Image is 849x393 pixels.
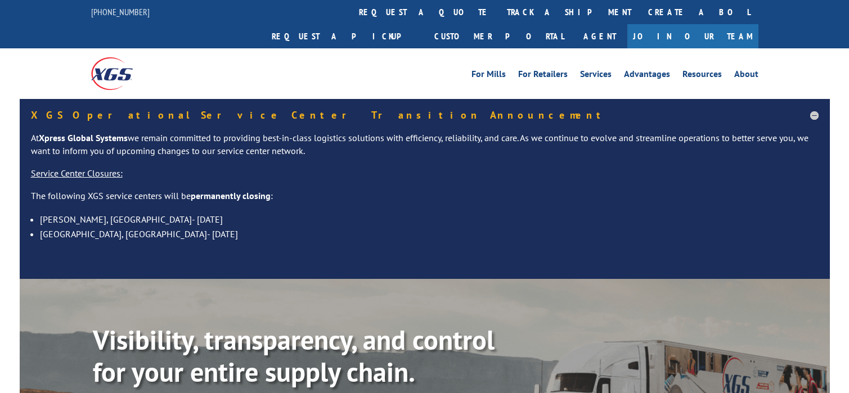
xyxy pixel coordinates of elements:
[31,110,819,120] h5: XGS Operational Service Center Transition Announcement
[191,190,271,201] strong: permanently closing
[682,70,722,82] a: Resources
[580,70,612,82] a: Services
[40,227,819,241] li: [GEOGRAPHIC_DATA], [GEOGRAPHIC_DATA]- [DATE]
[39,132,128,143] strong: Xpress Global Systems
[31,132,819,168] p: At we remain committed to providing best-in-class logistics solutions with efficiency, reliabilit...
[734,70,758,82] a: About
[518,70,568,82] a: For Retailers
[471,70,506,82] a: For Mills
[91,6,150,17] a: [PHONE_NUMBER]
[263,24,426,48] a: Request a pickup
[31,168,123,179] u: Service Center Closures:
[572,24,627,48] a: Agent
[426,24,572,48] a: Customer Portal
[627,24,758,48] a: Join Our Team
[40,212,819,227] li: [PERSON_NAME], [GEOGRAPHIC_DATA]- [DATE]
[624,70,670,82] a: Advantages
[93,322,495,390] b: Visibility, transparency, and control for your entire supply chain.
[31,189,819,212] p: The following XGS service centers will be :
